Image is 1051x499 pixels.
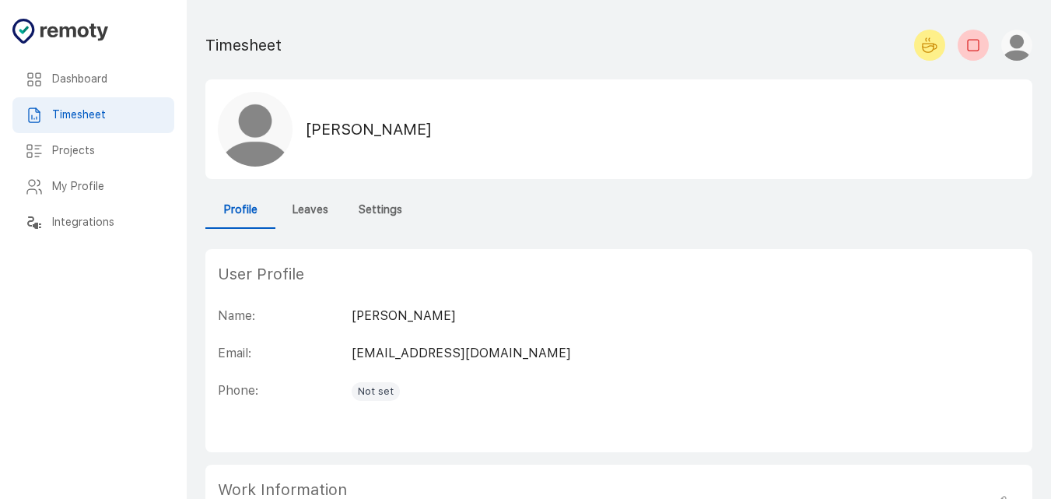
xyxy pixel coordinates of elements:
[205,33,282,58] h1: Timesheet
[52,107,162,124] h6: Timesheet
[218,262,886,286] h2: User Profile
[1001,30,1032,61] img: tufail abbas
[914,30,945,61] button: Start your break
[352,384,400,399] span: Not set
[12,169,174,205] div: My Profile
[224,202,257,219] h6: Profile
[995,23,1032,67] button: tufail abbas
[305,117,444,142] p: [PERSON_NAME]
[218,344,352,363] p: Email:
[52,214,162,231] h6: Integrations
[12,133,174,169] div: Projects
[218,92,293,167] img: 0e151ef784f3afddd746119f6e4c771d.jpg
[359,202,402,219] h6: Settings
[352,307,1020,325] p: [PERSON_NAME]
[352,344,1020,363] p: [EMAIL_ADDRESS][DOMAIN_NAME]
[293,202,328,219] h6: Leaves
[218,381,352,400] p: Phone:
[12,205,174,241] div: Integrations
[958,30,989,61] button: Check-out
[52,71,162,88] h6: Dashboard
[52,142,162,160] h6: Projects
[12,61,174,97] div: Dashboard
[205,192,1032,229] div: Team Tabs
[12,97,174,133] div: Timesheet
[52,178,162,195] h6: My Profile
[218,307,352,325] p: Name:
